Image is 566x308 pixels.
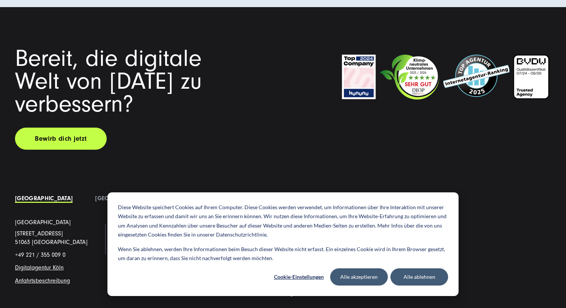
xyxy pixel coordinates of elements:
a: [STREET_ADDRESS] [15,230,63,237]
a: Bewirb dich jetzt [15,128,107,150]
button: Alle akzeptieren [330,268,388,286]
img: SUNZINET Top Internetagentur und Full Service Digitalagentur [443,55,509,97]
img: BVDW-Zertifizierung-Weiß [513,55,549,99]
div: Cookie banner [107,192,459,296]
img: Klimaneutrales Unternehmen SUNZINET GmbH.svg [380,55,439,100]
button: Cookie-Einstellungen [270,268,328,286]
a: Anfahrtsbeschreibung [15,277,70,284]
p: Diese Website speichert Cookies auf Ihrem Computer. Diese Cookies werden verwendet, um Informatio... [118,203,448,240]
a: 51063 [GEOGRAPHIC_DATA] [15,239,88,246]
a: Anfahrtsbeschreibung [238,290,293,296]
p: +49 221 / 355 009 0 [15,251,104,259]
a: [GEOGRAPHIC_DATA] [95,195,153,202]
a: [GEOGRAPHIC_DATA] [15,218,71,226]
span: Bereit, die digitale Welt von [DATE] zu verbessern? [15,45,202,118]
a: n [61,264,64,271]
img: kununu_TopCompany-Siegel_2024_RGB-png [342,55,376,99]
a: Digitalagentur Köl [15,264,61,271]
p: Wenn Sie ablehnen, werden Ihre Informationen beim Besuch dieser Website nicht erfasst. Ein einzel... [118,245,448,263]
a: [GEOGRAPHIC_DATA] [15,195,73,202]
button: Alle ablehnen [390,268,448,286]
